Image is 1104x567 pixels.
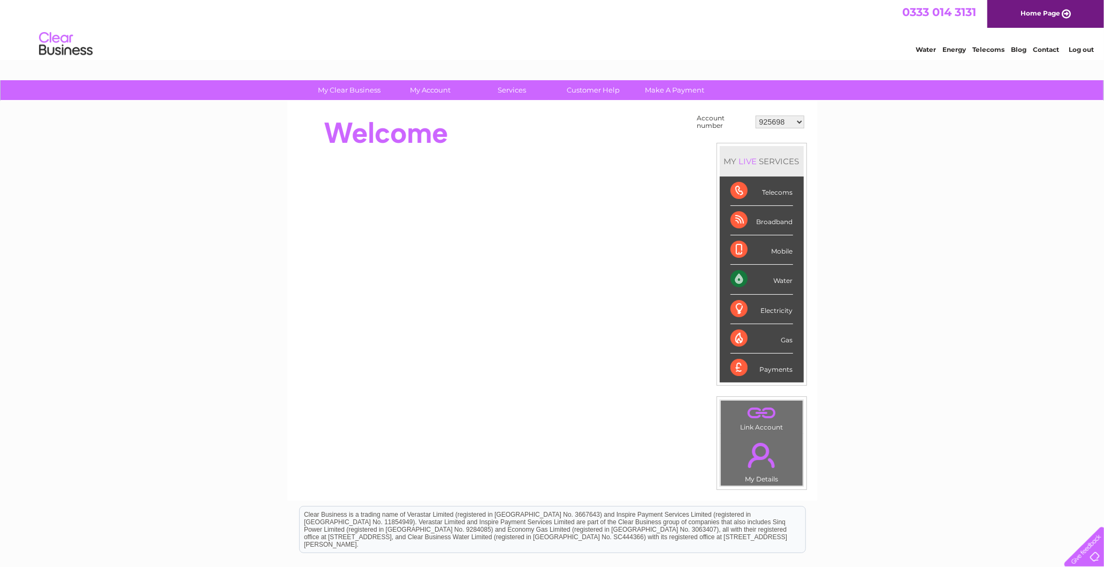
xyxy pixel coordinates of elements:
a: Services [468,80,556,100]
a: . [724,436,800,474]
div: Water [730,265,793,294]
div: Electricity [730,295,793,324]
div: Payments [730,354,793,382]
a: Log out [1069,45,1094,53]
a: Water [916,45,936,53]
td: Account number [695,112,753,132]
td: Link Account [720,400,803,434]
div: Mobile [730,235,793,265]
a: Customer Help [549,80,637,100]
a: Energy [942,45,966,53]
td: My Details [720,434,803,486]
a: Make A Payment [630,80,719,100]
a: Blog [1011,45,1026,53]
a: My Account [386,80,475,100]
div: LIVE [737,156,759,166]
div: Telecoms [730,177,793,206]
a: Telecoms [972,45,1004,53]
div: Gas [730,324,793,354]
a: My Clear Business [305,80,393,100]
a: Contact [1033,45,1059,53]
div: Broadband [730,206,793,235]
a: 0333 014 3131 [902,5,976,19]
a: . [724,403,800,422]
div: MY SERVICES [720,146,804,177]
div: Clear Business is a trading name of Verastar Limited (registered in [GEOGRAPHIC_DATA] No. 3667643... [300,6,805,52]
img: logo.png [39,28,93,60]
